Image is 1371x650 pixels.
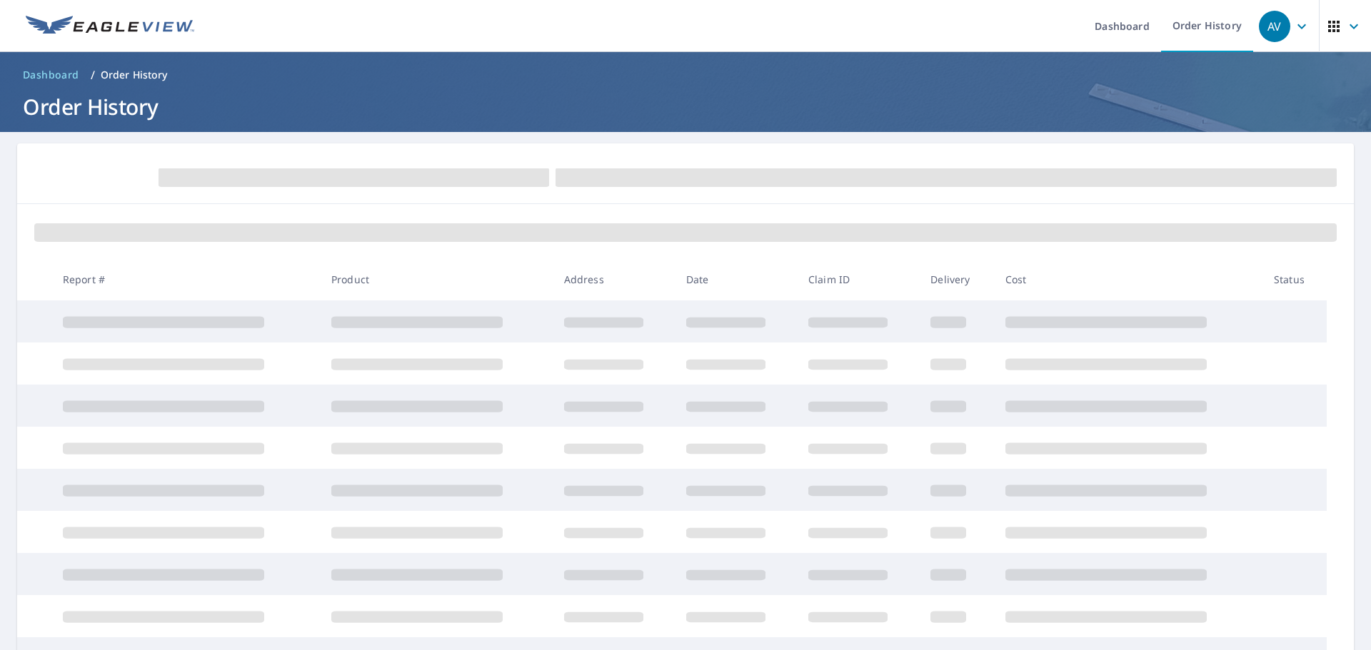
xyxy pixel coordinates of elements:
th: Date [675,258,797,300]
a: Dashboard [17,64,85,86]
div: AV [1259,11,1290,42]
th: Cost [994,258,1262,300]
th: Report # [51,258,320,300]
th: Delivery [919,258,993,300]
p: Order History [101,68,168,82]
h1: Order History [17,92,1354,121]
th: Status [1262,258,1327,300]
span: Dashboard [23,68,79,82]
nav: breadcrumb [17,64,1354,86]
th: Claim ID [797,258,919,300]
img: EV Logo [26,16,194,37]
th: Product [320,258,553,300]
th: Address [553,258,675,300]
li: / [91,66,95,83]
